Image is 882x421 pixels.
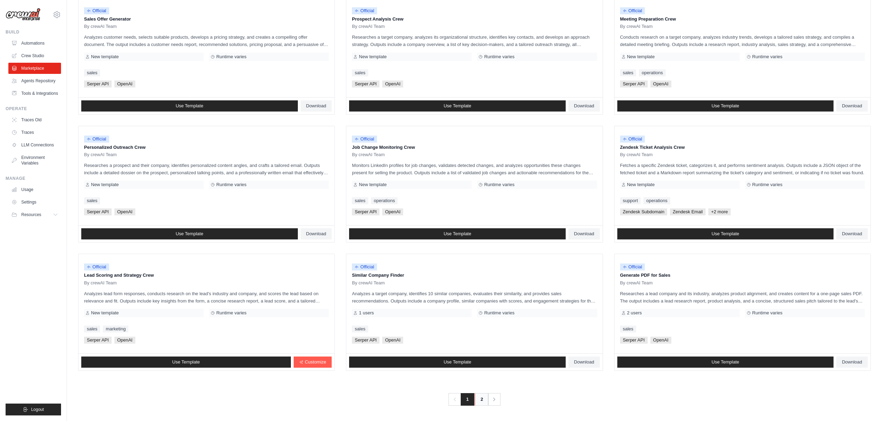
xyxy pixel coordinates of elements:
span: Zendesk Subdomain [620,208,667,215]
span: OpenAI [382,81,403,87]
span: OpenAI [650,337,671,344]
a: sales [620,69,636,76]
a: Download [836,228,868,239]
p: Prospect Analysis Crew [352,16,597,23]
p: Generate PDF for Sales [620,272,865,279]
p: Sales Offer Generator [84,16,329,23]
span: Use Template [444,359,471,365]
span: OpenAI [114,208,135,215]
p: Fetches a specific Zendesk ticket, categorizes it, and performs sentiment analysis. Outputs inclu... [620,162,865,176]
span: By crewAI Team [84,152,117,158]
span: By crewAI Team [352,280,385,286]
span: Runtime varies [752,54,783,60]
span: Serper API [84,81,112,87]
p: Zendesk Ticket Analysis Crew [620,144,865,151]
a: sales [352,197,368,204]
a: Traces [8,127,61,138]
a: Crew Studio [8,50,61,61]
span: Official [352,136,377,143]
span: Download [574,103,594,109]
span: By crewAI Team [84,280,117,286]
a: Tools & Integrations [8,88,61,99]
span: New template [359,182,386,187]
a: Use Template [349,357,566,368]
span: OpenAI [114,337,135,344]
span: 2 users [627,310,642,316]
span: Zendesk Email [670,208,706,215]
p: Lead Scoring and Strategy Crew [84,272,329,279]
span: OpenAI [382,208,403,215]
span: Download [574,359,594,365]
a: Use Template [617,228,834,239]
a: Use Template [617,100,834,112]
span: By crewAI Team [352,24,385,29]
span: Download [574,231,594,237]
a: Customize [294,357,332,368]
span: Serper API [620,337,648,344]
span: Use Template [444,103,471,109]
span: Official [84,263,109,270]
span: By crewAI Team [620,280,653,286]
a: operations [643,197,670,204]
a: Download [568,100,600,112]
a: Use Template [617,357,834,368]
span: Runtime varies [216,182,247,187]
p: Job Change Monitoring Crew [352,144,597,151]
div: Build [6,29,61,35]
span: Use Template [176,103,203,109]
span: Serper API [352,337,379,344]
p: Personalized Outreach Crew [84,144,329,151]
nav: Pagination [448,393,500,406]
a: Usage [8,184,61,195]
span: Runtime varies [752,310,783,316]
p: Analyzes customer needs, selects suitable products, develops a pricing strategy, and creates a co... [84,33,329,48]
span: Download [306,231,326,237]
span: Customize [305,359,326,365]
a: Download [568,228,600,239]
span: Runtime varies [216,310,247,316]
a: Use Template [81,100,298,112]
p: Researches a prospect and their company, identifies personalized content angles, and crafts a tai... [84,162,329,176]
div: Operate [6,106,61,112]
p: Meeting Preparation Crew [620,16,865,23]
span: Runtime varies [752,182,783,187]
p: Analyzes lead form responses, conducts research on the lead's industry and company, and scores th... [84,290,329,305]
span: Official [620,263,645,270]
a: Use Template [81,357,291,368]
button: Logout [6,404,61,415]
a: Settings [8,197,61,208]
span: By crewAI Team [620,152,653,158]
p: Analyzes a target company, identifies 10 similar companies, evaluates their similarity, and provi... [352,290,597,305]
span: 1 [461,393,474,406]
a: Use Template [349,228,566,239]
span: Official [352,263,377,270]
span: Use Template [711,231,739,237]
span: Use Template [711,103,739,109]
a: sales [352,326,368,332]
span: Official [620,136,645,143]
a: Automations [8,38,61,49]
a: sales [352,69,368,76]
span: New template [627,182,655,187]
span: Official [620,7,645,14]
a: Environment Variables [8,152,61,169]
span: Serper API [352,81,379,87]
span: Use Template [172,359,200,365]
a: Download [301,100,332,112]
a: sales [84,69,100,76]
p: Monitors LinkedIn profiles for job changes, validates detected changes, and analyzes opportunitie... [352,162,597,176]
a: Agents Repository [8,75,61,86]
span: By crewAI Team [620,24,653,29]
a: Download [836,100,868,112]
p: Researches a target company, analyzes its organizational structure, identifies key contacts, and ... [352,33,597,48]
span: Download [842,359,862,365]
span: Download [842,231,862,237]
a: sales [84,197,100,204]
span: Download [842,103,862,109]
span: New template [359,54,386,60]
a: Use Template [81,228,298,239]
a: Marketplace [8,63,61,74]
a: operations [371,197,398,204]
div: Manage [6,176,61,181]
span: New template [627,54,655,60]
